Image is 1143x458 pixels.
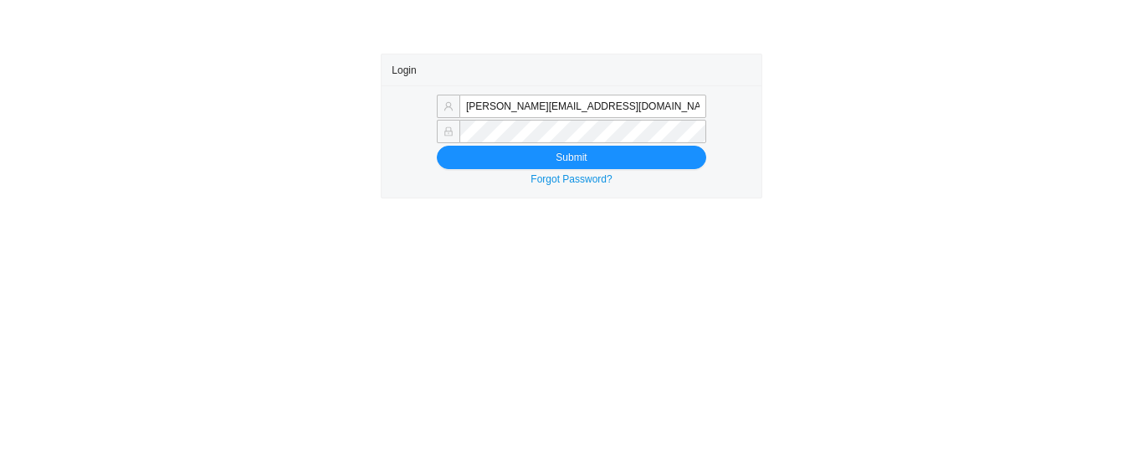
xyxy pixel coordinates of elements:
span: user [443,101,454,111]
div: Login [392,54,751,85]
input: Email [459,95,706,118]
button: Submit [437,146,706,169]
a: Forgot Password? [530,173,612,185]
span: Submit [556,149,587,166]
span: lock [443,126,454,136]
